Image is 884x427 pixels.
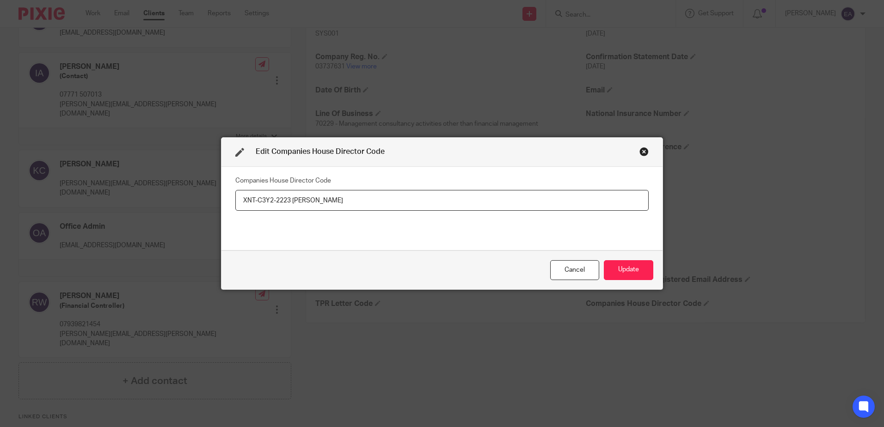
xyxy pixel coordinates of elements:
[550,260,599,280] div: Close this dialog window
[256,148,385,155] span: Edit Companies House Director Code
[235,176,331,185] label: Companies House Director Code
[639,147,649,156] div: Close this dialog window
[604,260,653,280] button: Update
[235,190,649,211] input: Companies House Director Code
